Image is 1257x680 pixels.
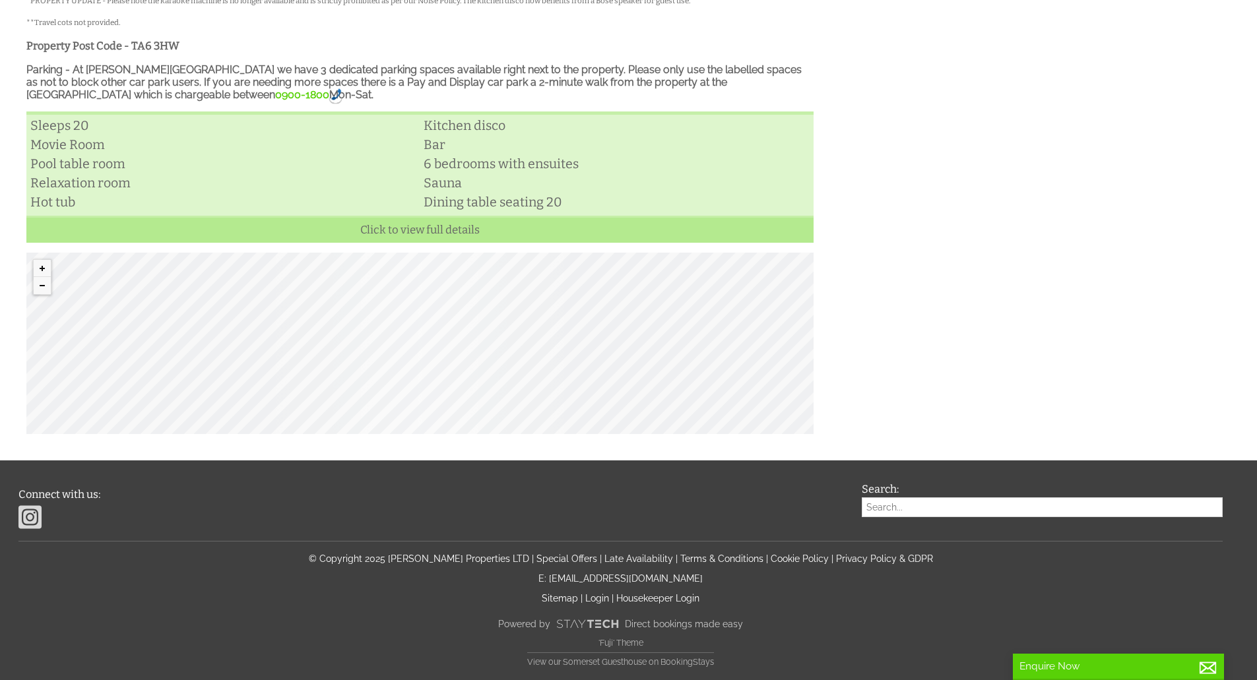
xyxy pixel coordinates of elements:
li: Sauna [420,173,813,193]
p: 'Fuji' Theme [18,638,1223,648]
span: | [766,553,768,564]
li: Hot tub [26,193,420,212]
img: Instagram [18,504,42,530]
a: Special Offers [536,553,597,564]
canvas: Map [26,253,814,434]
li: 6 bedrooms with ensuites [420,154,813,173]
a: 0900-1800 [275,88,329,101]
a: Click to view full details [26,216,814,243]
li: Kitchen disco [420,116,813,135]
a: Late Availability [604,553,673,564]
a: Cookie Policy [771,553,829,564]
a: E: [EMAIL_ADDRESS][DOMAIN_NAME] [538,573,703,584]
button: Zoom in [34,260,51,277]
span: | [600,553,602,564]
h3: Search: [862,483,1223,495]
button: Zoom out [34,277,51,294]
a: Powered byDirect bookings made easy [18,613,1223,635]
li: Pool table room [26,154,420,173]
a: View our Somerset Guesthouse on BookingStays [527,652,714,667]
a: Login [585,593,609,603]
a: Terms & Conditions [680,553,763,564]
span: | [676,553,678,564]
li: Sleeps 20 [26,116,420,135]
img: scrumpy.png [556,616,619,632]
strong: Parking - At [PERSON_NAME][GEOGRAPHIC_DATA] we have 3 dedicated parking spaces available right ne... [26,63,802,101]
li: Movie Room [26,135,420,154]
span: | [831,553,833,564]
li: Relaxation room [26,173,420,193]
input: Search... [862,497,1223,517]
span: | [532,553,534,564]
h3: Connect with us: [18,488,837,501]
a: © Copyright 2025 [PERSON_NAME] Properties LTD [309,553,529,564]
a: Privacy Policy & GDPR [836,553,933,564]
img: hfpfyWBK5wQHBAGPgDf9c6qAYOxxMAAAAASUVORK5CYII= [331,88,342,100]
a: Sitemap [542,593,578,603]
a: Housekeeper Login [616,593,699,603]
div: Call: 0900-1800 [329,88,342,103]
span: | [581,593,583,603]
li: Bar [420,135,813,154]
li: Dining table seating 20 [420,193,813,212]
span: | [612,593,614,603]
p: Enquire Now [1019,660,1217,672]
strong: Property Post Code - TA6 3HW [26,40,179,52]
h5: **Travel cots not provided. [26,18,814,27]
